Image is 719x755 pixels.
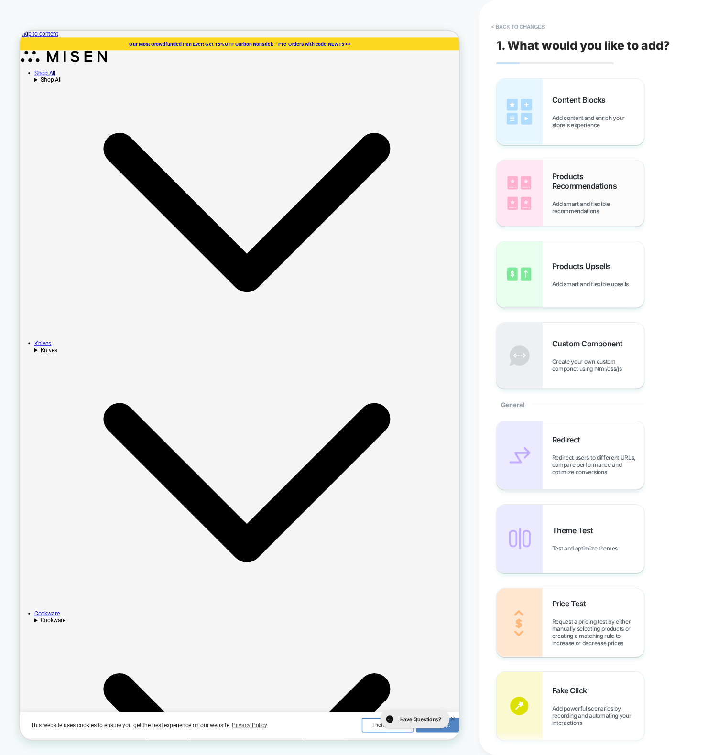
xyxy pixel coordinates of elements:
[487,19,550,34] button: < Back to changes
[496,389,644,421] div: General
[19,52,47,61] a: Shop All
[19,412,42,421] a: Knives
[27,61,55,70] span: Shop All
[552,280,633,288] span: Add smart and flexible upsells
[552,545,622,552] span: Test and optimize themes
[552,358,644,372] span: Create your own custom componet using html/css/js
[496,38,670,53] span: 1. What would you like to add?
[552,454,644,475] span: Redirect users to different URLs, compare performance and optimize conversions
[552,200,644,215] span: Add smart and flexible recommendations
[552,526,598,535] span: Theme Test
[552,618,644,647] span: Request a pricing test by either manually selecting products or creating a matching rule to incre...
[145,14,440,22] a: Our Most Crowdfunded Pan Ever! Get 15% OFF Carbon Nonstick ™ Pre-Orders with code NEW15 >>
[552,261,616,271] span: Products Upsells
[552,435,585,444] span: Redirect
[552,114,644,129] span: Add content and enrich your store's experience
[5,3,97,28] button: Open gorgias live chat
[552,705,644,726] span: Add powerful scenarios by recording and automating your interactions
[552,686,592,695] span: Fake Click
[31,11,86,21] h1: Have Questions?
[27,421,50,431] span: Knives
[19,61,586,412] summary: Shop All
[552,599,591,608] span: Price Test
[552,172,644,191] span: Products Recommendations
[552,95,610,105] span: Content Blocks
[552,339,628,348] span: Custom Component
